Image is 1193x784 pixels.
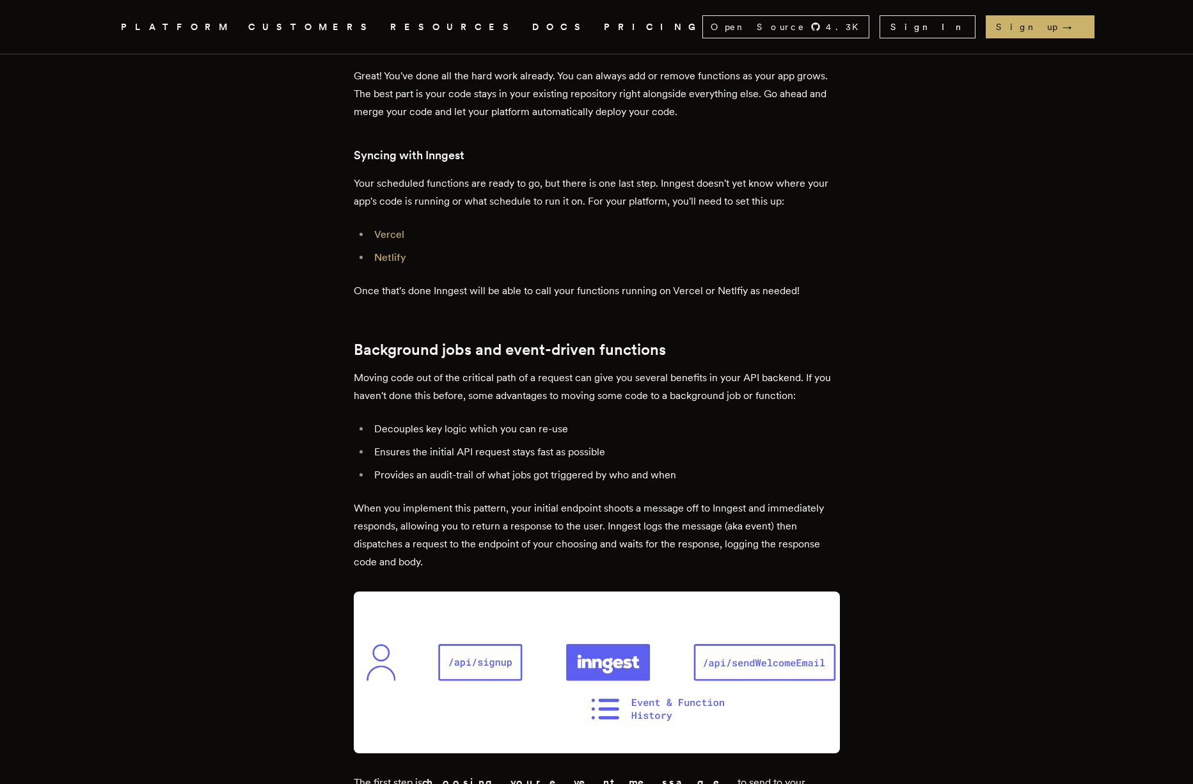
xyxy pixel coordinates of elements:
p: Once that's done Inngest will be able to call your functions running on Vercel or Netlfiy as needed! [354,282,840,300]
li: Decouples key logic which you can re-use [370,420,840,438]
h2: Background jobs and event-driven functions [354,341,840,359]
span: 4.3 K [826,20,866,33]
button: RESOURCES [390,19,517,35]
span: → [1063,20,1084,33]
a: DOCS [532,19,589,35]
a: Sign up [986,15,1094,38]
a: Sign In [880,15,976,38]
h3: Syncing with Inngest [354,146,840,164]
li: Provides an audit-trail of what jobs got triggered by who and when [370,466,840,484]
a: PRICING [604,19,702,35]
span: Open Source [711,20,805,33]
a: CUSTOMERS [248,19,375,35]
li: Ensures the initial API request stays fast as possible [370,443,840,461]
p: Moving code out of the critical path of a request can give you several benefits in your API backe... [354,369,840,405]
img: A diagram showing a HTTP request to a signup endpoint and a background job being dispatched via I... [354,592,840,753]
p: Great! You've done all the hard work already. You can always add or remove functions as your app ... [354,67,840,121]
button: PLATFORM [121,19,233,35]
a: Vercel [374,228,404,240]
p: Your scheduled functions are ready to go, but there is one last step. Inngest doesn't yet know wh... [354,175,840,210]
p: When you implement this pattern, your initial endpoint shoots a message off to Inngest and immedi... [354,499,840,571]
a: Netlify [374,251,406,263]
